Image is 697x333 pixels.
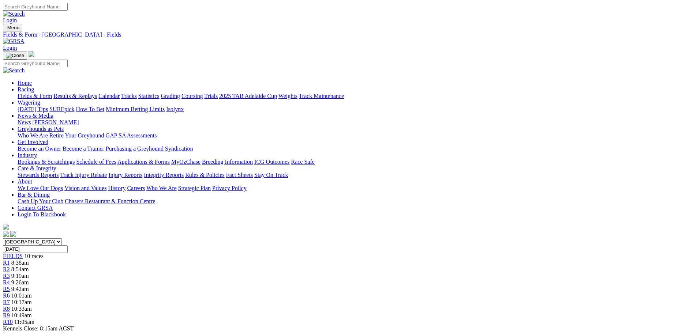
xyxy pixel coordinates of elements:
span: 8:54am [11,266,29,272]
img: Close [6,53,24,58]
button: Toggle navigation [3,24,22,31]
a: Tracks [121,93,137,99]
a: Login [3,17,17,23]
a: Grading [161,93,180,99]
a: Careers [127,185,145,191]
a: Become a Trainer [63,145,104,152]
a: Strategic Plan [178,185,211,191]
span: 11:05am [14,319,34,325]
a: Schedule of Fees [76,159,116,165]
a: Vision and Values [64,185,106,191]
img: Search [3,11,25,17]
img: logo-grsa-white.png [3,224,9,230]
span: 10:33am [11,306,32,312]
span: 9:42am [11,286,29,292]
a: Login [3,45,17,51]
a: SUREpick [49,106,74,112]
a: MyOzChase [171,159,201,165]
a: Chasers Restaurant & Function Centre [65,198,155,204]
a: Integrity Reports [144,172,184,178]
span: 10 races [24,253,44,259]
img: Search [3,67,25,74]
a: [DATE] Tips [18,106,48,112]
a: Login To Blackbook [18,211,66,217]
div: About [18,185,694,192]
a: Bookings & Scratchings [18,159,75,165]
a: Race Safe [291,159,314,165]
a: Retire Your Greyhound [49,132,104,139]
span: 9:26am [11,279,29,285]
span: Kennels Close: 8:15am ACST [3,325,74,332]
img: GRSA [3,38,25,45]
div: Bar & Dining [18,198,694,205]
span: Menu [7,25,19,30]
a: Breeding Information [202,159,253,165]
span: R5 [3,286,10,292]
a: Contact GRSA [18,205,53,211]
a: Care & Integrity [18,165,56,171]
a: R3 [3,273,10,279]
a: Stay On Track [254,172,288,178]
a: R1 [3,260,10,266]
div: Greyhounds as Pets [18,132,694,139]
a: News & Media [18,113,53,119]
a: Bar & Dining [18,192,50,198]
a: Who We Are [146,185,177,191]
a: Racing [18,86,34,92]
a: Fields & Form [18,93,52,99]
a: Privacy Policy [212,185,247,191]
a: Fact Sheets [226,172,253,178]
img: logo-grsa-white.png [29,51,34,57]
a: Rules & Policies [185,172,225,178]
a: Results & Replays [53,93,97,99]
a: Statistics [138,93,160,99]
a: Home [18,80,32,86]
a: We Love Our Dogs [18,185,63,191]
a: FIELDS [3,253,23,259]
input: Select date [3,245,68,253]
a: [PERSON_NAME] [32,119,79,125]
a: Wagering [18,99,40,106]
a: Trials [204,93,218,99]
a: Fields & Form - [GEOGRAPHIC_DATA] - Fields [3,31,694,38]
div: News & Media [18,119,694,126]
a: Greyhounds as Pets [18,126,64,132]
input: Search [3,60,68,67]
a: Track Injury Rebate [60,172,107,178]
a: How To Bet [76,106,105,112]
span: 9:10am [11,273,29,279]
a: GAP SA Assessments [106,132,157,139]
a: R9 [3,312,10,318]
img: facebook.svg [3,231,9,237]
a: About [18,178,32,185]
a: Get Involved [18,139,48,145]
a: R6 [3,292,10,299]
a: History [108,185,125,191]
span: 10:49am [11,312,32,318]
a: R8 [3,306,10,312]
a: ICG Outcomes [254,159,289,165]
a: R7 [3,299,10,305]
a: Coursing [181,93,203,99]
a: Industry [18,152,37,158]
div: Get Involved [18,145,694,152]
a: R4 [3,279,10,285]
div: Industry [18,159,694,165]
a: Track Maintenance [299,93,344,99]
a: Who We Are [18,132,48,139]
a: Injury Reports [108,172,142,178]
span: 10:17am [11,299,32,305]
a: R2 [3,266,10,272]
a: R10 [3,319,13,325]
input: Search [3,3,68,11]
a: 2025 TAB Adelaide Cup [219,93,277,99]
a: Applications & Forms [117,159,170,165]
button: Toggle navigation [3,52,27,60]
div: Wagering [18,106,694,113]
a: Purchasing a Greyhound [106,145,164,152]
